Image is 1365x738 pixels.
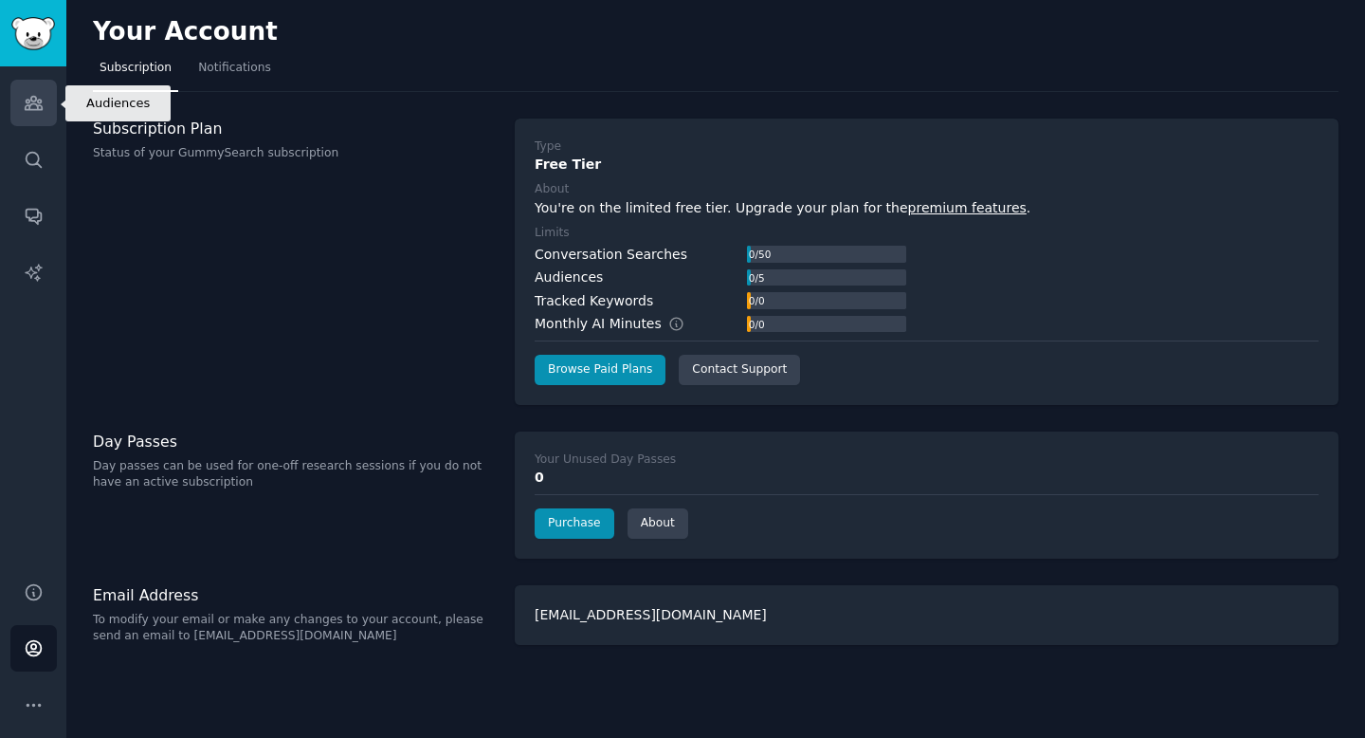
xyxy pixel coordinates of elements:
[515,585,1338,645] div: [EMAIL_ADDRESS][DOMAIN_NAME]
[93,585,495,605] h3: Email Address
[535,181,569,198] div: About
[93,53,178,92] a: Subscription
[93,458,495,491] p: Day passes can be used for one-off research sessions if you do not have an active subscription
[93,145,495,162] p: Status of your GummySearch subscription
[908,200,1027,215] a: premium features
[535,452,676,469] div: Your Unused Day Passes
[747,246,773,263] div: 0 / 50
[198,60,271,77] span: Notifications
[535,138,561,156] div: Type
[535,291,653,311] div: Tracked Keywords
[628,508,688,539] a: About
[93,612,495,645] p: To modify your email or make any changes to your account, please send an email to [EMAIL_ADDRESS]...
[11,17,55,50] img: GummySearch logo
[535,245,687,265] div: Conversation Searches
[535,225,570,242] div: Limits
[747,316,766,333] div: 0 / 0
[535,508,614,539] a: Purchase
[747,269,766,286] div: 0 / 5
[93,17,278,47] h2: Your Account
[100,60,172,77] span: Subscription
[191,53,278,92] a: Notifications
[747,292,766,309] div: 0 / 0
[535,155,1319,175] div: Free Tier
[535,268,603,287] div: Audiences
[679,355,800,385] a: Contact Support
[93,432,495,452] h3: Day Passes
[93,119,495,138] h3: Subscription Plan
[535,355,665,385] a: Browse Paid Plans
[535,468,1319,488] div: 0
[535,314,704,334] div: Monthly AI Minutes
[535,198,1319,218] div: You're on the limited free tier. Upgrade your plan for the .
